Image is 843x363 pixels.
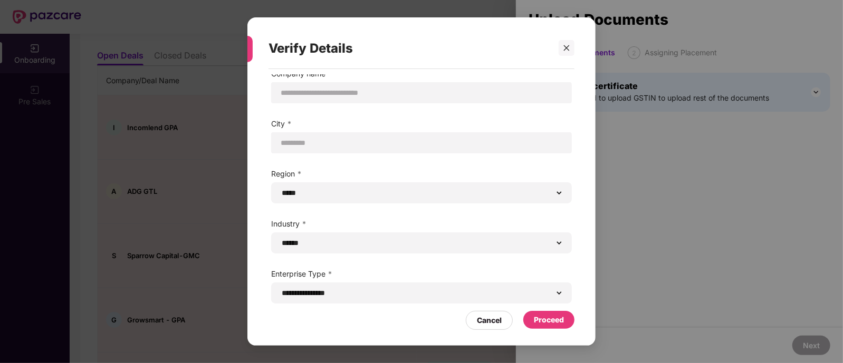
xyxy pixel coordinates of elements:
label: Region [271,168,572,180]
label: City [271,118,572,130]
div: Verify Details [269,28,549,69]
div: Cancel [477,315,502,326]
label: Enterprise Type [271,268,572,280]
label: Industry [271,218,572,230]
div: Proceed [534,314,564,326]
span: close [563,44,570,52]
